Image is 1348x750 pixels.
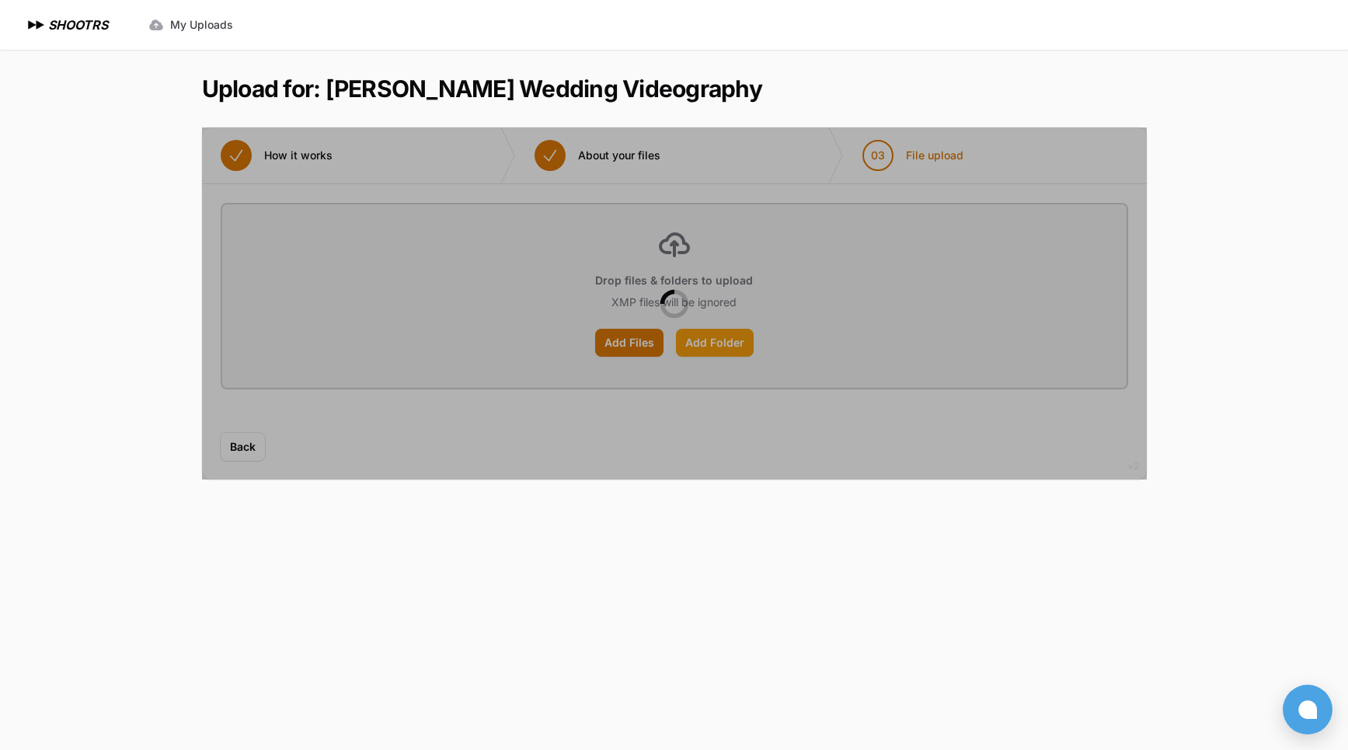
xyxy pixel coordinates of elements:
a: SHOOTRS SHOOTRS [25,16,108,34]
button: Open chat window [1283,685,1332,734]
h1: Upload for: [PERSON_NAME] Wedding Videography [202,75,762,103]
a: My Uploads [139,11,242,39]
img: SHOOTRS [25,16,48,34]
span: My Uploads [170,17,233,33]
h1: SHOOTRS [48,16,108,34]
